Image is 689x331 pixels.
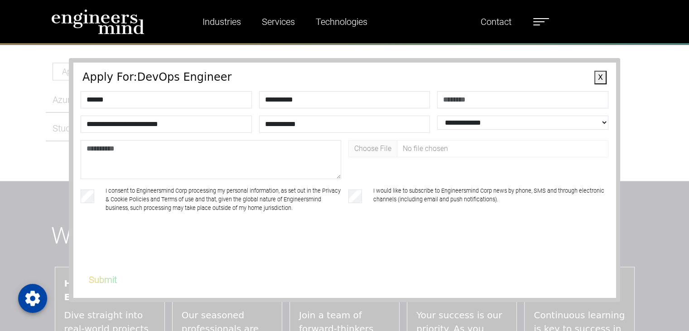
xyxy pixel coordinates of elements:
iframe: reCAPTCHA [82,235,220,270]
button: Submit [77,270,129,289]
a: Contact [477,11,515,32]
label: I would like to subscribe to Engineersmind Corp news by phone, SMS and through electronic channel... [373,186,608,213]
img: logo [51,9,145,34]
a: Technologies [312,11,371,32]
button: X [594,71,607,84]
label: I consent to Engineersmind Corp processing my personal information, as set out in the Privacy & C... [106,186,341,213]
a: Industries [199,11,245,32]
h4: Apply For: DevOps Engineer [82,71,607,84]
a: Services [258,11,299,32]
